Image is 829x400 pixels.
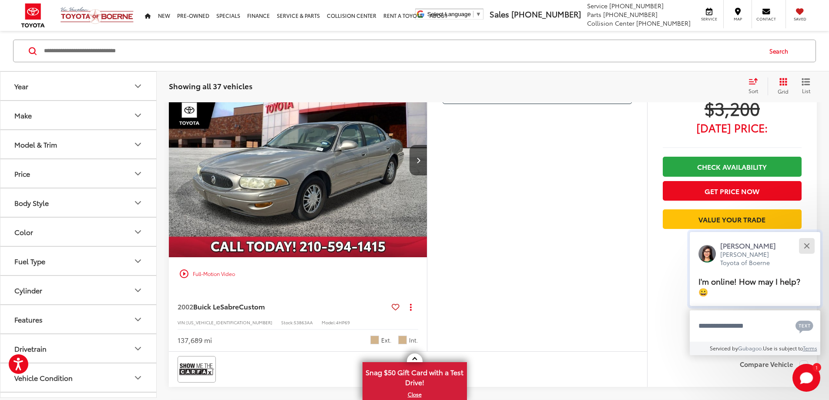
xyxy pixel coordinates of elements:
button: Search [761,40,801,62]
span: Service [699,16,719,22]
a: Select Language​ [427,11,481,17]
img: View CARFAX report [179,358,214,381]
button: FeaturesFeatures [0,305,157,333]
button: MakeMake [0,101,157,129]
div: 137,689 mi [178,335,212,345]
button: Fuel TypeFuel Type [0,247,157,275]
span: Saved [790,16,809,22]
span: ▼ [476,11,481,17]
div: Price [133,168,143,179]
a: Gubagoo. [738,344,763,352]
a: Value Your Trade [663,209,802,229]
img: Vic Vaughan Toyota of Boerne [60,7,134,24]
a: 2002 Buick LeSabre Custom2002 Buick LeSabre Custom2002 Buick LeSabre Custom2002 Buick LeSabre Custom [168,63,428,257]
div: Drivetrain [14,344,47,353]
button: Get Price Now [663,181,802,201]
button: ColorColor [0,218,157,246]
img: 2002 Buick LeSabre Custom [168,63,428,258]
div: Vehicle Condition [14,373,73,382]
span: $3,200 [663,97,802,119]
button: CylinderCylinder [0,276,157,304]
p: [PERSON_NAME] [720,241,785,250]
input: Search by Make, Model, or Keyword [43,40,761,61]
span: I'm online! How may I help? 😀 [698,275,800,297]
span: Custom [239,301,265,311]
span: Model: [322,319,336,326]
span: Buick LeSabre [193,301,239,311]
span: [US_VEHICLE_IDENTIFICATION_NUMBER] [186,319,272,326]
div: Vehicle Condition [133,373,143,383]
span: Serviced by [710,344,738,352]
div: Body Style [133,198,143,208]
span: [PHONE_NUMBER] [636,19,691,27]
span: Sort [748,87,758,94]
span: VIN: [178,319,186,326]
span: 53863AA [294,319,313,326]
a: Terms [803,344,817,352]
label: Compare Vehicle [740,360,808,369]
div: Year [133,81,143,91]
div: Body Style [14,198,49,207]
button: Toggle Chat Window [792,364,820,392]
div: Make [133,110,143,121]
button: Select sort value [744,77,768,95]
div: Fuel Type [14,257,45,265]
span: Stock: [281,319,294,326]
span: [DATE] Price: [663,123,802,132]
span: List [802,87,810,94]
div: Features [133,314,143,325]
span: 2002 [178,301,193,311]
div: Year [14,82,28,90]
div: Features [14,315,43,323]
div: Price [14,169,30,178]
span: Select Language [427,11,471,17]
div: Model & Trim [14,140,57,148]
div: Model & Trim [133,139,143,150]
button: DrivetrainDrivetrain [0,334,157,363]
button: Actions [403,299,418,314]
button: Chat with SMS [793,316,816,336]
span: Service [587,1,607,10]
div: Drivetrain [133,343,143,354]
div: Close[PERSON_NAME][PERSON_NAME] Toyota of BoerneI'm online! How may I help? 😀Type your messageCha... [690,232,820,355]
span: Collision Center [587,19,634,27]
button: Close [797,236,816,255]
button: Body StyleBody Style [0,188,157,217]
div: 2002 Buick LeSabre Custom 0 [168,63,428,257]
span: Parts [587,10,601,19]
span: Ext. [381,336,392,344]
span: Int. [409,336,418,344]
button: Next image [409,145,427,175]
div: Cylinder [133,285,143,296]
a: 2002Buick LeSabreCustom [178,302,388,311]
span: Contact [756,16,776,22]
span: Sales [490,8,509,20]
span: [PHONE_NUMBER] [603,10,658,19]
span: Showing all 37 vehicles [169,81,252,91]
span: Gold [370,336,379,344]
span: [PHONE_NUMBER] [609,1,664,10]
textarea: Type your message [690,310,820,342]
span: 4HP69 [336,319,350,326]
button: Vehicle ConditionVehicle Condition [0,363,157,392]
span: 1 [816,365,818,369]
a: Check Availability [663,157,802,176]
button: YearYear [0,72,157,100]
span: Snag $50 Gift Card with a Test Drive! [363,363,466,390]
div: Fuel Type [133,256,143,266]
span: Grid [778,87,789,95]
div: Cylinder [14,286,42,294]
span: dropdown dots [410,303,412,310]
svg: Text [795,319,813,333]
div: Make [14,111,32,119]
button: List View [795,77,817,95]
button: Model & TrimModel & Trim [0,130,157,158]
button: PricePrice [0,159,157,188]
button: Grid View [768,77,795,95]
svg: Start Chat [792,364,820,392]
div: Color [14,228,33,236]
span: Taupe [398,336,407,344]
span: Use is subject to [763,344,803,352]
